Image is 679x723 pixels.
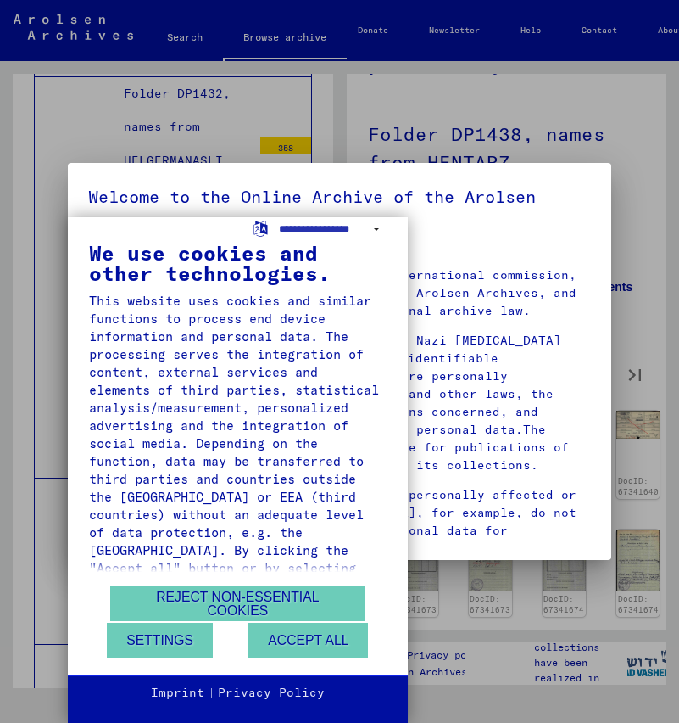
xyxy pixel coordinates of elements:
[107,623,213,658] button: Settings
[218,685,325,702] a: Privacy Policy
[110,586,365,621] button: Reject non-essential cookies
[89,292,387,684] div: This website uses cookies and similar functions to process end device information and personal da...
[89,243,387,283] div: We use cookies and other technologies.
[151,685,204,702] a: Imprint
[248,623,368,658] button: Accept all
